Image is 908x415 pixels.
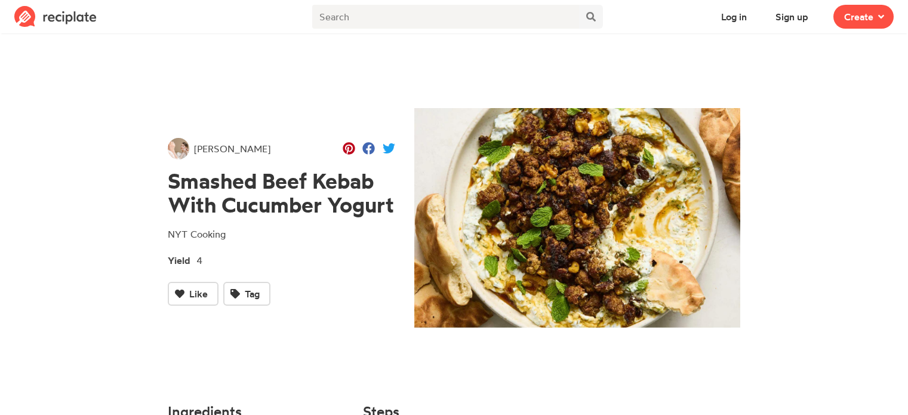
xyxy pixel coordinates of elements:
[196,254,202,266] span: 4
[14,6,97,27] img: Reciplate
[765,5,819,29] button: Sign up
[833,5,894,29] button: Create
[245,287,260,301] span: Tag
[189,287,208,301] span: Like
[710,5,758,29] button: Log in
[168,251,196,268] span: Yield
[168,138,189,159] img: User's avatar
[168,282,218,306] button: Like
[844,10,873,24] span: Create
[223,282,270,306] button: Tag
[414,108,741,328] img: Recipe of Smashed Beef Kebab With Cucumber Yogurt by Grace Bish
[168,138,270,159] a: [PERSON_NAME]
[168,227,395,241] p: NYT Cooking
[194,142,270,156] span: [PERSON_NAME]
[312,5,579,29] input: Search
[168,169,395,217] h1: Smashed Beef Kebab With Cucumber Yogurt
